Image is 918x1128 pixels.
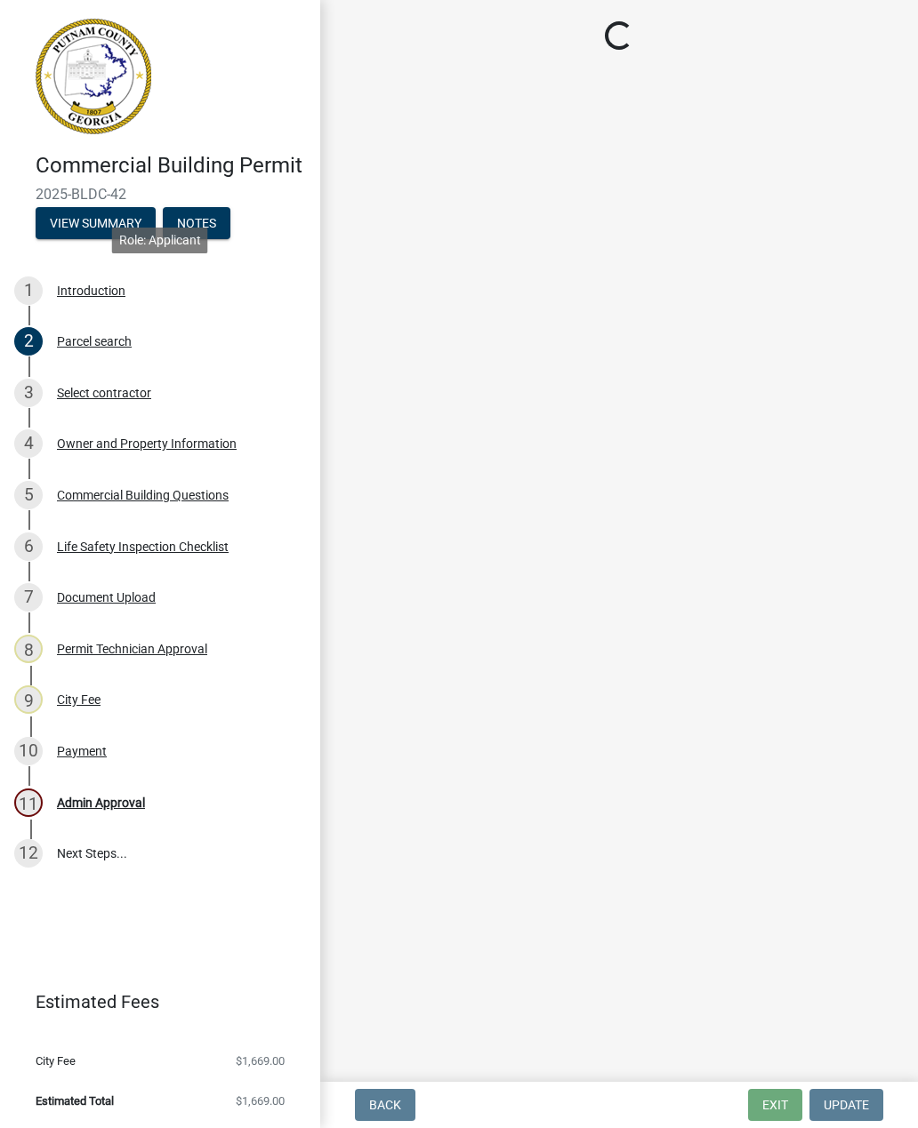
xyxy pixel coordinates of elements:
wm-modal-confirm: Summary [36,217,156,231]
div: 4 [14,429,43,458]
span: City Fee [36,1055,76,1067]
div: Life Safety Inspection Checklist [57,540,229,553]
a: Estimated Fees [14,984,292,1020]
div: Permit Technician Approval [57,643,207,655]
div: 5 [14,481,43,509]
div: 6 [14,532,43,561]
div: Admin Approval [57,796,145,809]
div: Document Upload [57,591,156,604]
div: 12 [14,839,43,868]
span: Update [824,1098,869,1112]
div: 11 [14,788,43,817]
div: 10 [14,737,43,765]
div: 2 [14,327,43,356]
span: $1,669.00 [236,1095,285,1107]
div: Select contractor [57,387,151,399]
h4: Commercial Building Permit [36,153,306,179]
button: Back [355,1089,415,1121]
span: 2025-BLDC-42 [36,186,285,203]
span: Back [369,1098,401,1112]
button: Update [809,1089,883,1121]
img: Putnam County, Georgia [36,19,151,134]
button: View Summary [36,207,156,239]
wm-modal-confirm: Notes [163,217,230,231]
button: Notes [163,207,230,239]
button: Exit [748,1089,802,1121]
div: Payment [57,745,107,757]
div: Owner and Property Information [57,437,237,450]
div: Commercial Building Questions [57,489,229,501]
div: Role: Applicant [112,228,208,253]
div: 9 [14,685,43,714]
div: Introduction [57,284,125,297]
div: 7 [14,583,43,612]
span: $1,669.00 [236,1055,285,1067]
div: Parcel search [57,335,132,348]
div: 1 [14,276,43,305]
div: City Fee [57,693,101,706]
div: 8 [14,635,43,663]
div: 3 [14,379,43,407]
span: Estimated Total [36,1095,114,1107]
